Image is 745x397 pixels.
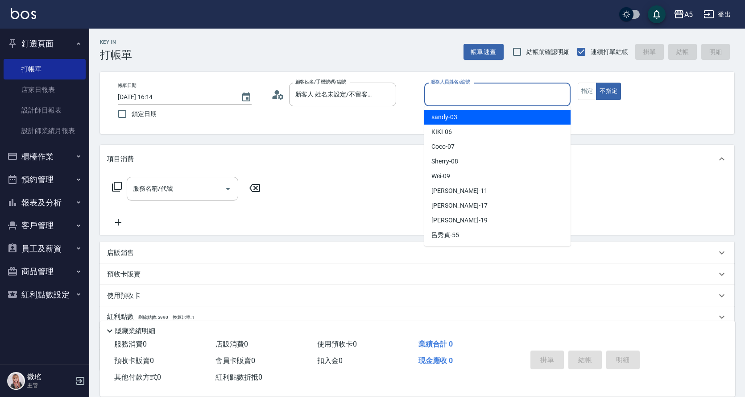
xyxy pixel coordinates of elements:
[4,121,86,141] a: 設計師業績月報表
[100,49,132,61] h3: 打帳單
[4,191,86,214] button: 報表及分析
[430,79,470,85] label: 服務人員姓名/編號
[431,157,458,166] span: Sherry -08
[118,82,137,89] label: 帳單日期
[107,291,141,301] p: 使用預收卡
[107,312,195,322] p: 紅利點數
[7,372,25,390] img: Person
[526,47,570,57] span: 結帳前確認明細
[114,356,154,365] span: 預收卡販賣 0
[295,79,346,85] label: 顧客姓名/手機號碼/編號
[100,306,734,328] div: 紅利點數剩餘點數: 3990換算比率: 1
[578,83,597,100] button: 指定
[173,315,195,320] span: 換算比率: 1
[431,127,452,137] span: KIKI -06
[4,260,86,283] button: 商品管理
[132,109,157,119] span: 鎖定日期
[4,59,86,79] a: 打帳單
[107,248,134,258] p: 店販銷售
[317,356,343,365] span: 扣入金 0
[431,216,488,225] span: [PERSON_NAME] -19
[431,142,455,151] span: Coco -07
[107,155,134,164] p: 項目消費
[115,326,155,336] p: 隱藏業績明細
[100,242,734,263] div: 店販銷售
[100,285,734,306] div: 使用預收卡
[4,283,86,306] button: 紅利點數設定
[4,100,86,121] a: 設計師日報表
[596,83,621,100] button: 不指定
[4,237,86,260] button: 員工及薪資
[100,263,734,285] div: 預收卡販賣
[114,373,161,381] span: 其他付款方式 0
[431,230,459,240] span: 呂秀貞 -55
[4,145,86,168] button: 櫃檯作業
[11,8,36,19] img: Logo
[27,372,73,381] h5: 微瑤
[418,340,453,348] span: 業績合計 0
[317,340,357,348] span: 使用預收卡 0
[431,201,488,210] span: [PERSON_NAME] -17
[670,5,696,24] button: A5
[215,373,262,381] span: 紅利點數折抵 0
[215,340,248,348] span: 店販消費 0
[418,356,453,365] span: 現金應收 0
[107,270,141,279] p: 預收卡販賣
[221,182,235,196] button: Open
[100,39,132,45] h2: Key In
[431,186,488,196] span: [PERSON_NAME] -11
[591,47,628,57] span: 連續打單結帳
[138,315,169,320] span: 剩餘點數: 3990
[215,356,255,365] span: 會員卡販賣 0
[4,79,86,100] a: 店家日報表
[4,168,86,191] button: 預約管理
[4,214,86,237] button: 客戶管理
[118,90,232,104] input: YYYY/MM/DD hh:mm
[431,171,450,181] span: Wei -09
[4,32,86,55] button: 釘選頁面
[114,340,147,348] span: 服務消費 0
[648,5,666,23] button: save
[27,381,73,389] p: 主管
[100,145,734,173] div: 項目消費
[431,113,457,122] span: sandy -03
[236,87,257,108] button: Choose date, selected date is 2025-08-13
[700,6,734,23] button: 登出
[464,44,504,60] button: 帳單速查
[684,9,693,20] div: A5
